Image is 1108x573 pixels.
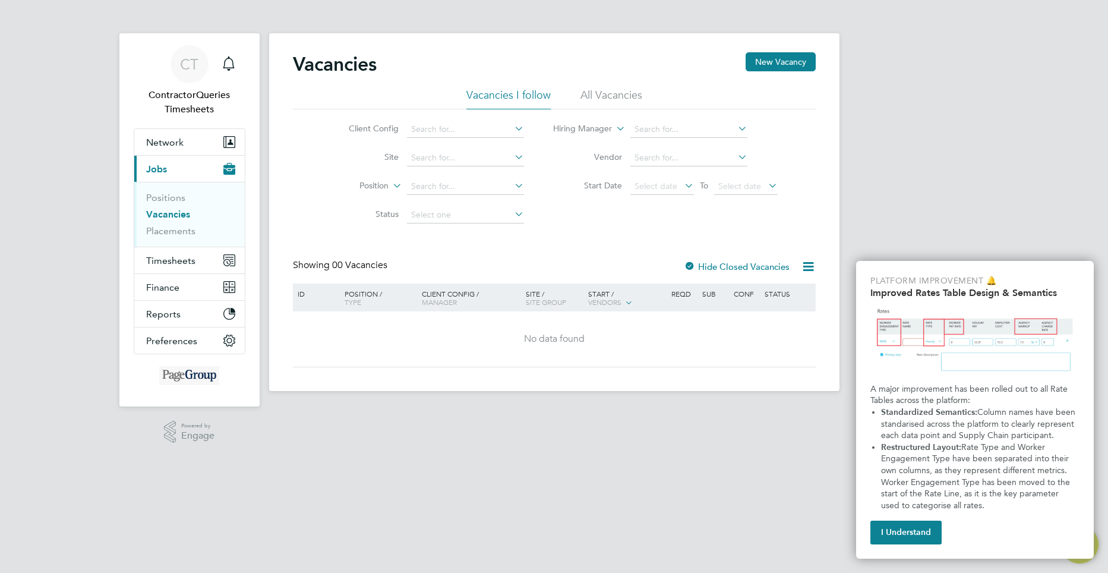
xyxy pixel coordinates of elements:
span: Engage [181,431,214,441]
img: Updated Rates Table Design & Semantics [870,303,1079,379]
span: Select date [718,181,761,191]
span: CT [180,56,198,72]
div: Reqd [668,284,699,304]
span: 00 Vacancies [332,259,387,271]
h2: Improved Rates Table Design & Semantics [870,287,1079,298]
strong: Standardized Semantics: [881,407,977,417]
li: All Vacancies [580,88,642,109]
span: Rate Type and Worker Engagement Type have been separated into their own columns, as they represen... [881,442,1072,511]
input: Search for... [407,121,524,138]
span: Reports [146,308,181,320]
strong: Restructured Layout: [881,442,961,452]
span: Finance [146,282,179,293]
div: ID [295,284,336,304]
input: Search for... [407,150,524,166]
label: Hide Closed Vacancies [684,261,790,272]
label: Position [320,180,389,192]
div: No data found [295,333,814,345]
span: ContractorQueries Timesheets [134,88,245,117]
li: Vacancies I follow [466,88,551,109]
div: Improved Rate Table Semantics [856,261,1094,559]
a: Go to account details [134,45,245,117]
nav: Main navigation [119,33,260,407]
button: New Vacancy [746,52,816,71]
label: Vendor [554,152,622,162]
span: Manager [422,297,457,307]
span: Preferences [146,335,197,347]
div: Conf [731,284,762,304]
a: Vacancies [146,209,190,220]
label: Status [330,209,399,219]
span: Jobs [146,163,167,175]
input: Search for... [630,121,747,138]
div: Showing [293,259,390,272]
span: Vendors [588,297,621,307]
span: Network [146,137,184,148]
button: I Understand [870,521,942,544]
label: Start Date [554,180,622,191]
span: Column names have been standarised across the platform to clearly represent each data point and S... [881,407,1078,440]
input: Search for... [630,150,747,166]
span: Timesheets [146,255,195,266]
img: michaelpageint-logo-retina.png [159,366,220,385]
input: Search for... [407,178,524,195]
div: Position / [336,284,419,312]
div: Sub [699,284,730,304]
p: A major improvement has been rolled out to all Rate Tables across the platform: [870,383,1079,407]
span: Type [345,297,361,307]
label: Hiring Manager [544,123,612,135]
div: Status [762,284,813,304]
span: Site Group [526,297,566,307]
span: Select date [635,181,677,191]
span: Powered by [181,421,214,431]
label: Site [330,152,399,162]
h2: Vacancies [293,52,377,76]
a: Go to home page [134,366,245,385]
input: Select one [407,207,524,223]
a: Positions [146,192,185,203]
a: Placements [146,225,195,237]
span: To [696,178,712,193]
div: Site / [523,284,585,312]
div: Start / [585,284,668,313]
label: Client Config [330,123,399,134]
div: Client Config / [419,284,523,312]
p: Platform Improvement 🔔 [870,275,1079,287]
